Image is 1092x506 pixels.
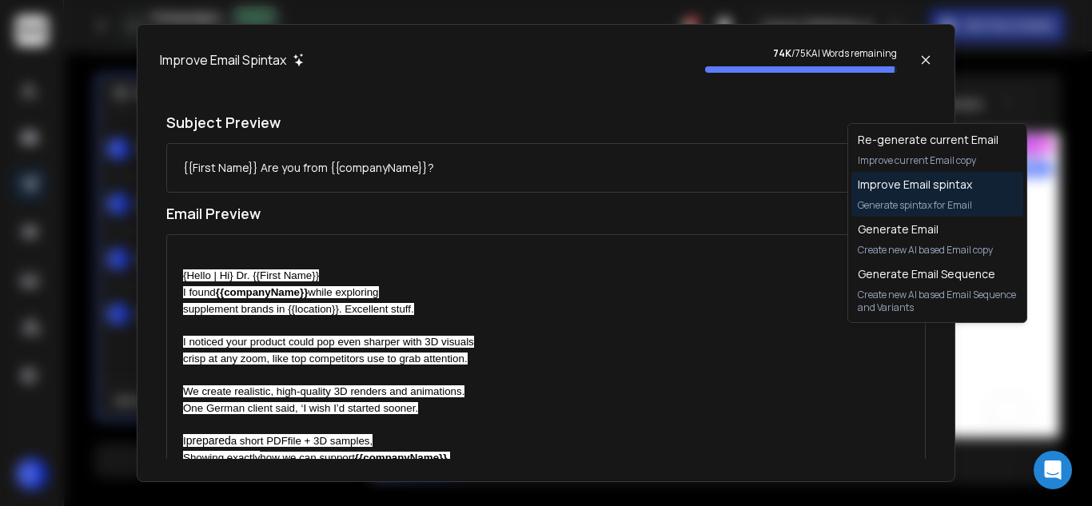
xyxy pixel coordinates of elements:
p: / 75K AI Words remaining [705,47,897,60]
span: prepared [186,434,231,447]
p: Create new AI based Email copy [858,244,993,257]
span: We create realistic, high-quality 3D renders and animations. [183,385,464,397]
span: {Hello | Hi} Dr. {{First Name}} [183,269,319,281]
h1: Improve Email Spintax [160,50,286,70]
span: crisp at any zoom, like top competitors use to grab attention. [183,353,468,365]
span: I [183,435,186,447]
p: Create new AI based Email Sequence and Variants [858,289,1017,314]
strong: {{companyName}} [216,286,309,298]
strong: 74K [773,46,791,60]
span: Showing exactly [183,452,260,464]
p: Generate spintax for Email [858,199,972,212]
span: how we can support . [260,452,450,464]
span: I noticed your product could pop even sharper with 3D visuals [183,336,474,348]
h1: Email Preview [166,202,926,225]
h1: Improve Email spintax [858,177,972,193]
span: One German client said, ‘I wish I’d started sooner. [183,402,418,414]
span: I found while exploring [183,286,379,298]
span: a short PDF [231,435,288,447]
strong: {{companyName}} [355,452,448,464]
div: Open Intercom Messenger [1034,451,1072,489]
div: {{First Name}} Are you from {{companyName}}? [183,160,434,176]
h1: Generate Email [858,221,993,237]
span: file + 3D samples, [288,435,373,447]
h1: Generate Email Sequence [858,266,1017,282]
h1: Re-generate current Email [858,132,998,148]
h1: Subject Preview [166,111,926,133]
span: supplement brands in {{location}}. Excellent stuff. [183,303,414,315]
p: Improve current Email copy [858,154,998,167]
